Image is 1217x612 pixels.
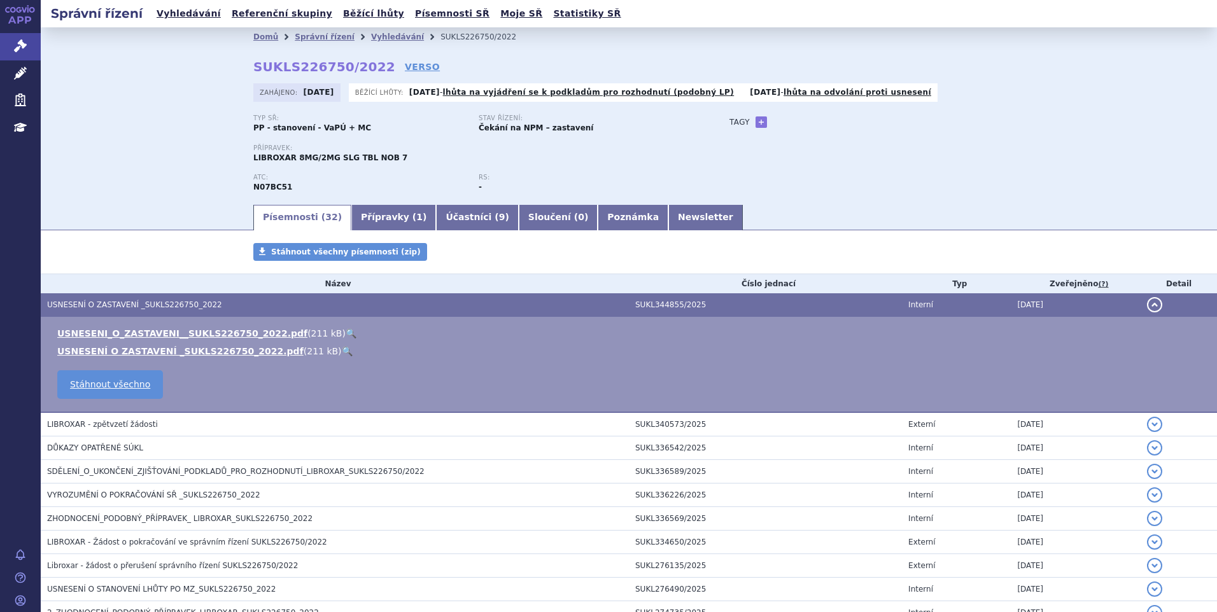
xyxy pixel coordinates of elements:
strong: Čekání na NPM – zastavení [479,123,594,132]
td: [DATE] [1011,507,1141,531]
span: Interní [908,514,933,523]
td: [DATE] [1011,554,1141,578]
strong: - [479,183,482,191]
strong: [DATE] [750,88,780,97]
a: Moje SŘ [496,5,546,22]
a: VERSO [405,60,440,73]
td: [DATE] [1011,293,1141,317]
a: + [756,116,767,128]
span: LIBROXAR - Žádost o pokračování ve správním řízení SUKLS226750/2022 [47,538,327,546]
span: Stáhnout všechny písemnosti (zip) [271,247,421,256]
a: Přípravky (1) [351,205,436,230]
p: RS: [479,174,691,181]
abbr: (?) [1098,280,1108,289]
p: Přípravek: [253,144,704,152]
span: 211 kB [307,346,338,356]
span: 1 [416,212,423,222]
span: Externí [908,420,935,429]
td: [DATE] [1011,578,1141,601]
td: SUKL334650/2025 [629,531,902,554]
a: Vyhledávání [371,32,424,41]
a: Účastníci (9) [436,205,518,230]
a: Poznámka [598,205,668,230]
a: Písemnosti SŘ [411,5,493,22]
button: detail [1147,297,1162,312]
button: detail [1147,417,1162,432]
span: SDĚLENÍ_O_UKONČENÍ_ZJIŠŤOVÁNÍ_PODKLADŮ_PRO_ROZHODNUTÍ_LIBROXAR_SUKLS226750/2022 [47,467,425,476]
a: Domů [253,32,278,41]
td: SUKL336226/2025 [629,483,902,507]
p: Typ SŘ: [253,115,466,122]
td: SUKL336589/2025 [629,460,902,483]
th: Typ [902,274,1011,293]
p: - [409,87,734,97]
a: 🔍 [346,328,356,338]
td: SUKL336569/2025 [629,507,902,531]
span: Externí [908,538,935,546]
a: lhůta na odvolání proti usnesení [784,88,931,97]
span: VYROZUMĚNÍ O POKRAČOVÁNÍ SŘ _SUKLS226750_2022 [47,490,260,499]
th: Název [41,274,629,293]
a: Statistiky SŘ [549,5,624,22]
span: Interní [908,467,933,476]
span: DŮKAZY OPATŘENÉ SÚKL [47,443,143,452]
strong: [DATE] [304,88,334,97]
a: Newsletter [668,205,743,230]
span: Interní [908,443,933,452]
li: SUKLS226750/2022 [440,27,533,46]
strong: BUPRENORFIN, KOMBINACE [253,183,292,191]
span: Běžící lhůty: [355,87,406,97]
td: [DATE] [1011,483,1141,507]
h3: Tagy [729,115,750,130]
td: SUKL276135/2025 [629,554,902,578]
strong: PP - stanovení - VaPÚ + MC [253,123,371,132]
li: ( ) [57,327,1204,340]
span: Libroxar - žádost o přerušení správního řízení SUKLS226750/2022 [47,561,298,570]
td: SUKL336542/2025 [629,436,902,460]
span: LIBROXAR - zpětvzetí žádosti [47,420,158,429]
a: Referenční skupiny [228,5,336,22]
td: SUKL344855/2025 [629,293,902,317]
button: detail [1147,487,1162,503]
span: Externí [908,561,935,570]
button: detail [1147,464,1162,479]
h2: Správní řízení [41,4,153,22]
td: [DATE] [1011,460,1141,483]
button: detail [1147,511,1162,526]
a: Vyhledávání [153,5,225,22]
a: Stáhnout všechny písemnosti (zip) [253,243,427,261]
p: - [750,87,931,97]
th: Číslo jednací [629,274,902,293]
p: Stav řízení: [479,115,691,122]
span: USNESENÍ O STANOVENÍ LHŮTY PO MZ_SUKLS226750_2022 [47,585,276,594]
td: [DATE] [1011,412,1141,436]
span: LIBROXAR 8MG/2MG SLG TBL NOB 7 [253,153,407,162]
a: USNESENI_O_ZASTAVENI__SUKLS226750_2022.pdf [57,328,307,338]
a: Písemnosti (32) [253,205,351,230]
td: [DATE] [1011,531,1141,554]
span: Interní [908,300,933,309]
strong: SUKLS226750/2022 [253,59,395,74]
span: Interní [908,490,933,499]
td: [DATE] [1011,436,1141,460]
span: USNESENÍ O ZASTAVENÍ _SUKLS226750_2022 [47,300,222,309]
td: SUKL276490/2025 [629,578,902,601]
span: 9 [499,212,505,222]
span: Zahájeno: [260,87,300,97]
td: SUKL340573/2025 [629,412,902,436]
span: 211 kB [311,328,342,338]
button: detail [1147,558,1162,573]
a: lhůta na vyjádření se k podkladům pro rozhodnutí (podobný LP) [443,88,735,97]
a: Stáhnout všechno [57,370,163,399]
a: USNESENÍ O ZASTAVENÍ _SUKLS226750_2022.pdf [57,346,304,356]
li: ( ) [57,345,1204,358]
span: 32 [325,212,337,222]
button: detail [1147,534,1162,550]
a: Správní řízení [295,32,355,41]
button: detail [1147,440,1162,456]
th: Detail [1141,274,1217,293]
a: Běžící lhůty [339,5,408,22]
span: ZHODNOCENÍ_PODOBNÝ_PŘÍPRAVEK_ LIBROXAR_SUKLS226750_2022 [47,514,313,523]
a: Sloučení (0) [519,205,598,230]
span: 0 [578,212,584,222]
